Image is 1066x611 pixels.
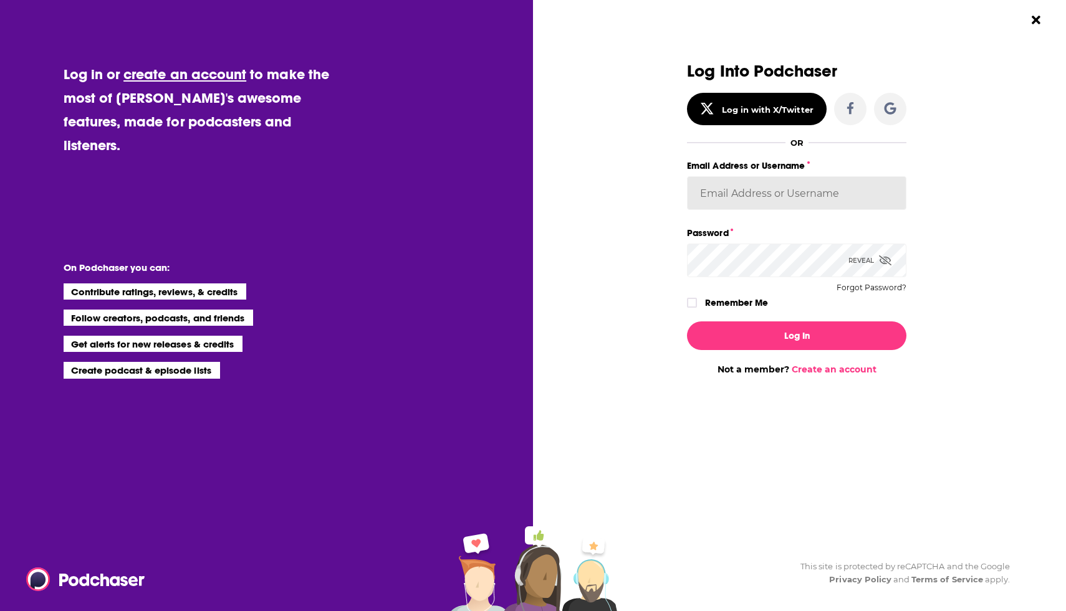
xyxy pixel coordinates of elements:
[848,244,891,277] div: Reveal
[687,176,906,210] input: Email Address or Username
[687,93,827,125] button: Log in with X/Twitter
[837,283,906,292] button: Forgot Password?
[792,364,876,375] a: Create an account
[790,560,1010,586] div: This site is protected by reCAPTCHA and the Google and apply.
[1024,8,1048,32] button: Close Button
[687,225,906,241] label: Password
[64,310,254,326] li: Follow creators, podcasts, and friends
[687,62,906,80] h3: Log Into Podchaser
[722,105,814,115] div: Log in with X/Twitter
[911,574,983,584] a: Terms of Service
[26,567,146,591] img: Podchaser - Follow, Share and Rate Podcasts
[64,283,247,300] li: Contribute ratings, reviews, & credits
[705,295,768,311] label: Remember Me
[64,362,220,378] li: Create podcast & episode lists
[123,65,246,83] a: create an account
[829,574,891,584] a: Privacy Policy
[790,138,804,148] div: OR
[687,321,906,350] button: Log In
[64,336,242,352] li: Get alerts for new releases & credits
[687,158,906,174] label: Email Address or Username
[64,262,313,273] li: On Podchaser you can:
[26,567,136,591] a: Podchaser - Follow, Share and Rate Podcasts
[687,364,906,375] div: Not a member?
